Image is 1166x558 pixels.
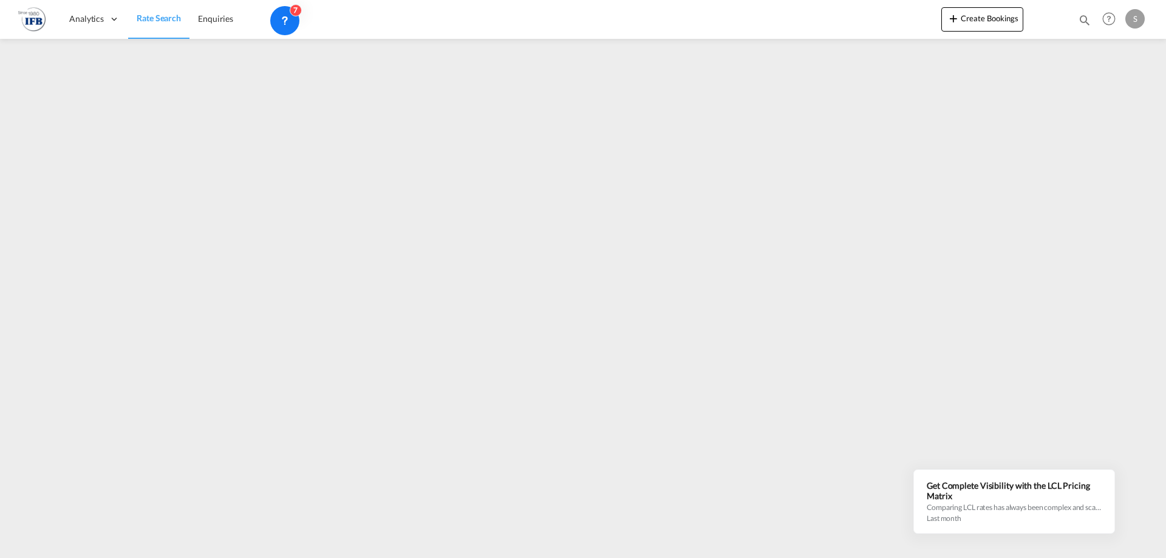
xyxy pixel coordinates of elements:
img: de31bbe0256b11eebba44b54815f083d.png [18,5,46,33]
div: icon-magnify [1078,13,1091,32]
span: Analytics [69,13,104,25]
span: Enquiries [198,13,233,24]
md-icon: icon-magnify [1078,13,1091,27]
md-icon: icon-plus 400-fg [946,11,961,26]
div: S [1125,9,1145,29]
span: Help [1099,9,1119,29]
div: Help [1099,9,1125,30]
span: Rate Search [137,13,181,23]
button: icon-plus 400-fgCreate Bookings [941,7,1023,32]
